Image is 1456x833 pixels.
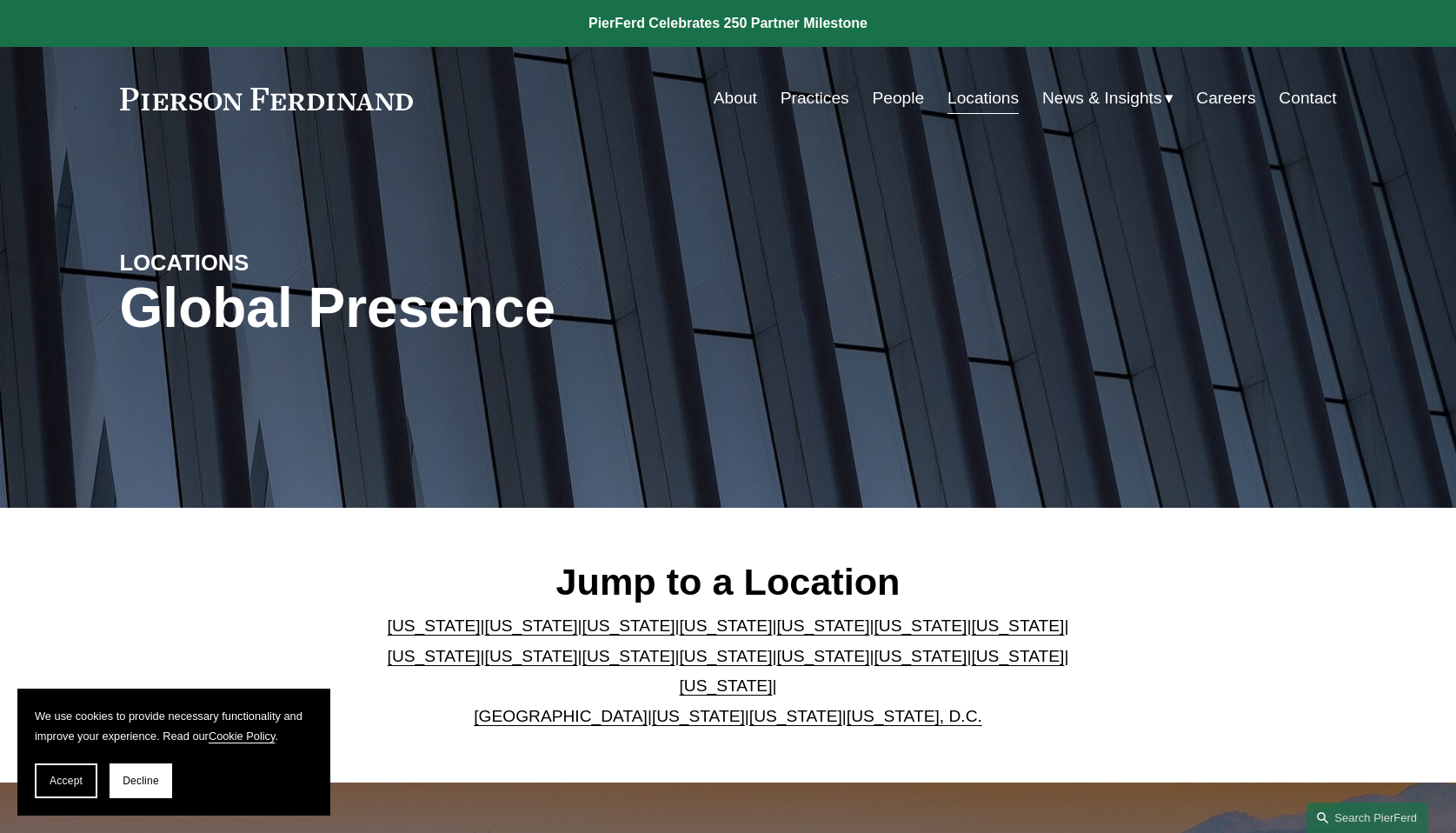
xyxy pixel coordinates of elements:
[714,82,757,115] a: About
[776,647,869,665] a: [US_STATE]
[120,249,424,277] h4: LOCATIONS
[485,616,578,635] a: [US_STATE]
[1042,83,1162,114] span: News & Insights
[1196,82,1255,115] a: Careers
[781,82,849,115] a: Practices
[582,647,675,665] a: [US_STATE]
[971,647,1064,665] a: [US_STATE]
[582,616,675,635] a: [US_STATE]
[680,647,773,665] a: [US_STATE]
[388,647,481,665] a: [US_STATE]
[373,611,1083,731] p: | | | | | | | | | | | | | | | | | |
[373,559,1083,604] h2: Jump to a Location
[388,616,481,635] a: [US_STATE]
[110,763,172,798] button: Decline
[947,82,1019,115] a: Locations
[474,707,648,725] a: [GEOGRAPHIC_DATA]
[1306,803,1428,833] a: Search this site
[1042,82,1173,115] a: folder dropdown
[749,707,842,725] a: [US_STATE]
[680,676,773,695] a: [US_STATE]
[874,647,967,665] a: [US_STATE]
[35,763,97,798] button: Accept
[680,616,773,635] a: [US_STATE]
[123,775,159,787] span: Decline
[872,82,924,115] a: People
[971,616,1064,635] a: [US_STATE]
[485,647,578,665] a: [US_STATE]
[35,706,313,746] p: We use cookies to provide necessary functionality and improve your experience. Read our .
[847,707,982,725] a: [US_STATE], D.C.
[1279,82,1336,115] a: Contact
[50,775,83,787] span: Accept
[874,616,967,635] a: [US_STATE]
[652,707,745,725] a: [US_STATE]
[120,277,931,340] h1: Global Presence
[209,730,276,743] a: Cookie Policy
[776,616,869,635] a: [US_STATE]
[17,689,330,816] section: Cookie banner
